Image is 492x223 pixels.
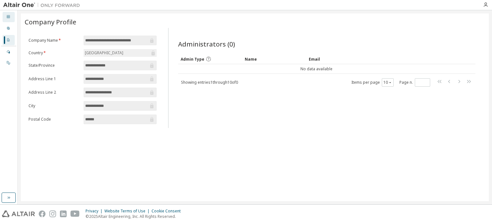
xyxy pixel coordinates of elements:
label: Postal Code [29,117,80,122]
img: youtube.svg [70,210,80,217]
div: Managed [3,47,15,57]
div: Company Profile [3,35,15,45]
label: Country [29,50,80,56]
div: User Profile [3,23,15,34]
div: Cookie Consent [152,209,184,214]
span: Company Profile [25,17,76,26]
span: Showing entries 1 through 10 of 0 [181,80,238,85]
img: linkedin.svg [60,210,67,217]
div: Dashboard [3,12,15,22]
label: City [29,103,80,108]
label: Address Line 1 [29,76,80,81]
div: [GEOGRAPHIC_DATA] [84,49,157,57]
img: altair_logo.svg [2,210,35,217]
div: On Prem [3,58,15,68]
div: Name [245,54,304,64]
label: State/Province [29,63,80,68]
p: © 2025 Altair Engineering, Inc. All Rights Reserved. [86,214,184,219]
td: No data available [178,64,455,74]
img: facebook.svg [39,210,45,217]
div: Privacy [86,209,104,214]
div: Website Terms of Use [104,209,152,214]
img: instagram.svg [49,210,56,217]
span: Administrators (0) [178,39,235,48]
button: 10 [383,80,392,85]
label: Address Line 2 [29,90,80,95]
span: Admin Type [181,56,204,62]
span: Items per page [351,78,394,87]
label: Company Name [29,38,80,43]
img: Altair One [3,2,83,8]
span: Page n. [399,78,430,87]
div: Email [309,54,368,64]
div: [GEOGRAPHIC_DATA] [84,49,124,56]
